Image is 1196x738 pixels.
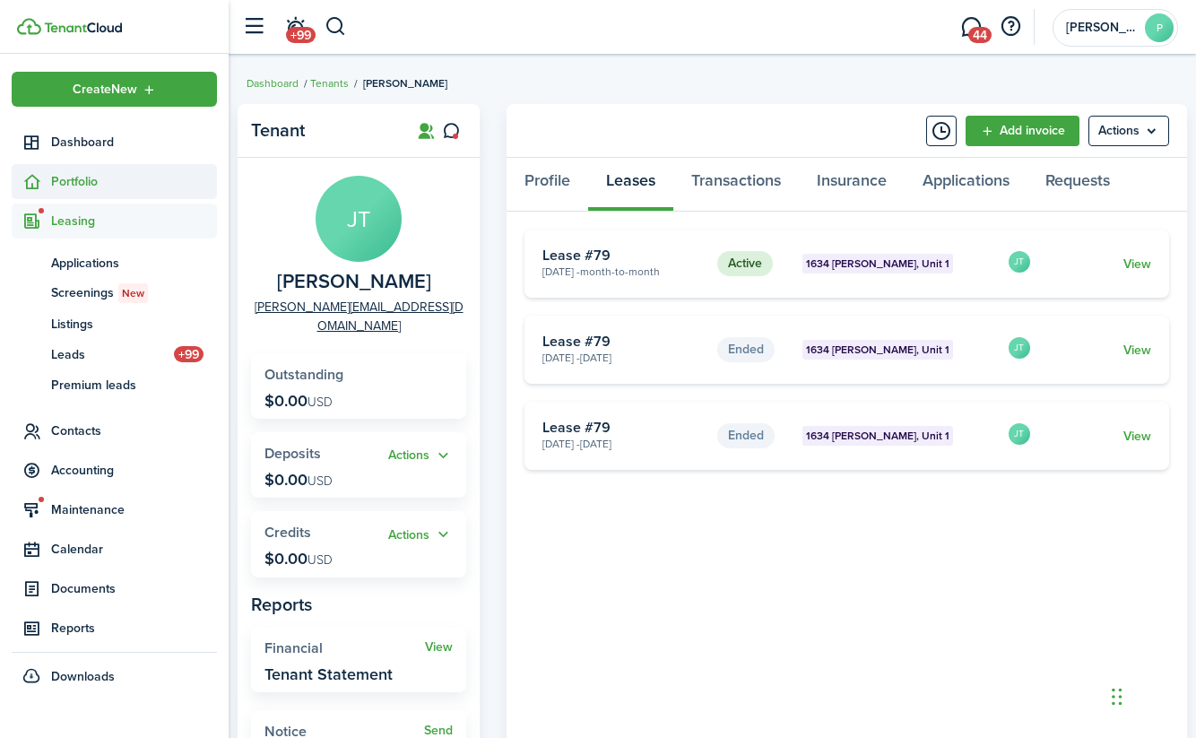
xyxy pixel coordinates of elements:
panel-main-title: Tenant [251,120,394,141]
span: Calendar [51,540,217,559]
widget-stats-title: Financial [264,640,425,656]
span: New [122,285,144,301]
span: Credits [264,522,311,543]
span: Portfolio [51,172,217,191]
span: 1634 [PERSON_NAME], Unit 1 [806,342,949,358]
a: Add invoice [966,116,1079,146]
button: Actions [388,525,453,545]
span: 1634 [PERSON_NAME], Unit 1 [806,428,949,444]
a: [PERSON_NAME][EMAIL_ADDRESS][DOMAIN_NAME] [251,298,466,335]
span: Documents [51,579,217,598]
menu-btn: Actions [1088,116,1169,146]
span: patricia [1066,22,1138,34]
span: Leads [51,345,174,364]
status: Ended [717,337,775,362]
button: Open menu [12,72,217,107]
a: Dashboard [12,125,217,160]
a: Listings [12,308,217,339]
a: ScreeningsNew [12,278,217,308]
span: Leasing [51,212,217,230]
button: Open resource center [995,12,1026,42]
card-title: Lease #79 [542,247,704,264]
button: Open menu [1088,116,1169,146]
avatar-text: P [1145,13,1174,42]
p: $0.00 [264,550,333,568]
span: Outstanding [264,364,343,385]
a: View [425,640,453,655]
card-description: [DATE] - [542,264,704,280]
span: Maintenance [51,500,217,519]
span: Reports [51,619,217,638]
span: +99 [174,346,204,362]
p: $0.00 [264,392,333,410]
span: Listings [51,315,217,334]
img: TenantCloud [17,18,41,35]
span: [PERSON_NAME] [363,75,447,91]
a: Requests [1027,158,1128,212]
avatar-text: JT [316,176,402,262]
a: Leads+99 [12,339,217,369]
widget-stats-description: Tenant Statement [264,665,393,683]
a: Send [424,724,453,738]
span: Accounting [51,461,217,480]
button: Open menu [388,446,453,466]
card-description: [DATE] - [DATE] [542,436,704,452]
a: Notifications [278,4,312,50]
a: Applications [12,247,217,278]
button: Actions [388,446,453,466]
status: Ended [717,423,775,448]
a: Profile [507,158,588,212]
span: Dashboard [51,133,217,152]
p: $0.00 [264,471,333,489]
span: Premium leads [51,376,217,395]
a: Applications [905,158,1027,212]
card-title: Lease #79 [542,420,704,436]
span: 1634 [PERSON_NAME], Unit 1 [806,256,949,272]
span: USD [308,393,333,412]
button: Timeline [926,116,957,146]
span: 44 [968,27,992,43]
a: View [1123,255,1151,273]
card-description: [DATE] - [DATE] [542,350,704,366]
a: View [1123,427,1151,446]
span: Deposits [264,443,321,464]
a: Tenants [310,75,349,91]
div: Drag [1112,670,1122,724]
a: Messaging [954,4,988,50]
span: USD [308,472,333,491]
span: Month-to-month [580,264,660,280]
span: Applications [51,254,217,273]
span: Create New [73,83,137,96]
panel-main-subtitle: Reports [251,591,466,618]
span: Contacts [51,421,217,440]
a: Transactions [673,158,799,212]
span: Screenings [51,283,217,303]
button: Open menu [388,525,453,545]
a: Premium leads [12,369,217,400]
span: +99 [286,27,316,43]
span: USD [308,551,333,569]
span: Jennifer Trannguyen [277,271,431,293]
a: Reports [12,611,217,646]
a: Dashboard [247,75,299,91]
img: TenantCloud [44,22,122,33]
a: Insurance [799,158,905,212]
status: Active [717,251,773,276]
iframe: Chat Widget [1106,652,1196,738]
card-title: Lease #79 [542,334,704,350]
span: Downloads [51,667,115,686]
button: Search [325,12,347,42]
button: Open sidebar [237,10,271,44]
a: View [1123,341,1151,360]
